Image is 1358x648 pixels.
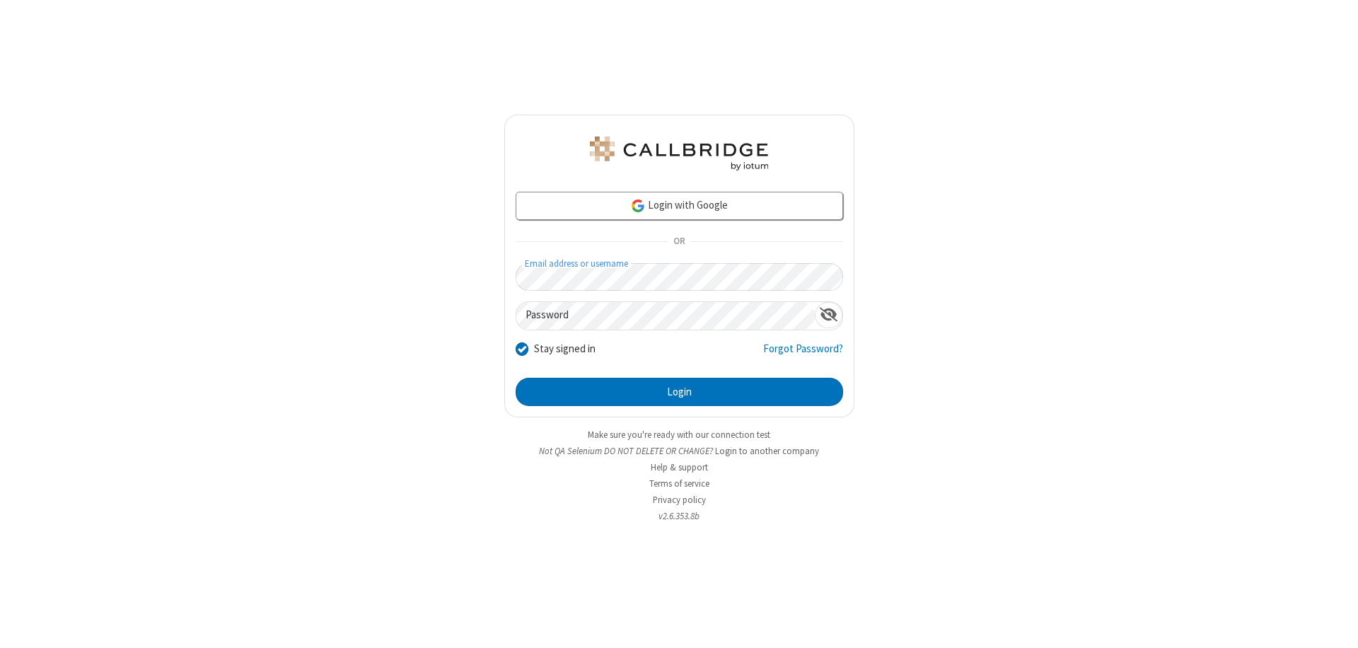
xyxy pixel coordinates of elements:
input: Email address or username [516,263,843,291]
button: Login [516,378,843,406]
button: Login to another company [715,444,819,458]
input: Password [516,302,815,330]
a: Privacy policy [653,494,706,506]
img: QA Selenium DO NOT DELETE OR CHANGE [587,137,771,170]
li: Not QA Selenium DO NOT DELETE OR CHANGE? [504,444,854,458]
li: v2.6.353.8b [504,509,854,523]
a: Help & support [651,461,708,473]
label: Stay signed in [534,341,596,357]
div: Show password [815,302,842,328]
span: OR [668,232,690,252]
a: Make sure you're ready with our connection test [588,429,770,441]
img: google-icon.png [630,198,646,214]
a: Forgot Password? [763,341,843,368]
a: Login with Google [516,192,843,220]
a: Terms of service [649,478,709,490]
